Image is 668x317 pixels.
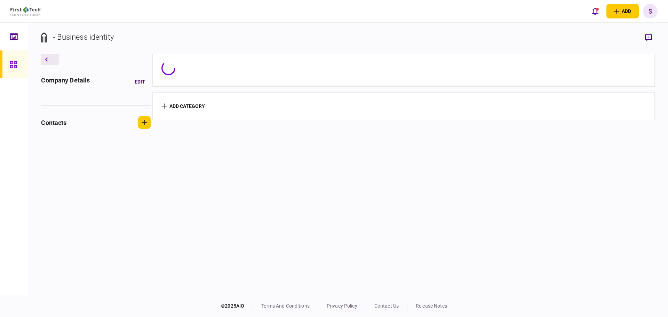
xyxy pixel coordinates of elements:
[221,302,253,310] div: © 2025 AIO
[129,76,151,88] button: Edit
[588,4,602,18] button: open notifications list
[416,303,447,309] a: release notes
[606,4,639,18] button: open adding identity options
[161,103,205,109] button: add category
[41,76,90,88] div: company details
[643,4,658,18] button: S
[41,118,66,127] div: contacts
[10,7,41,16] img: client company logo
[327,303,357,309] a: privacy policy
[374,303,399,309] a: contact us
[261,303,310,309] a: terms and conditions
[53,31,114,43] div: - Business identity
